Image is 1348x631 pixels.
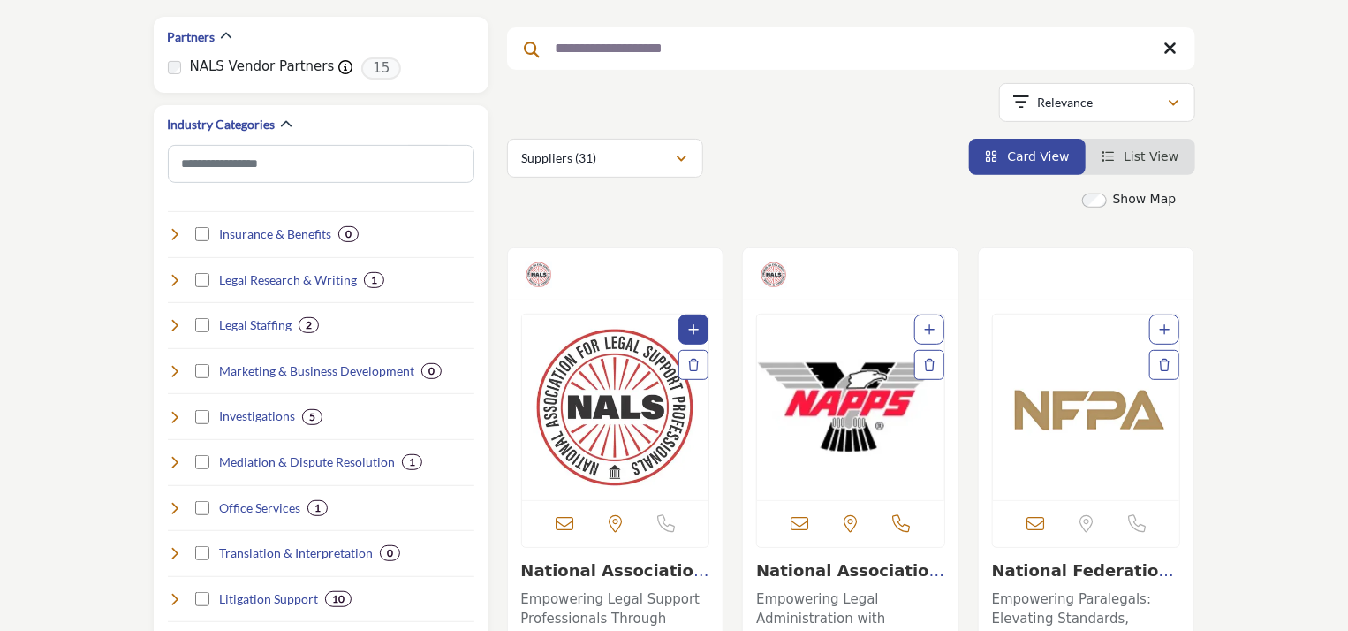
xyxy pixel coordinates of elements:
[1037,94,1093,111] p: Relevance
[522,315,709,500] a: Open Listing in new tab
[409,456,415,468] b: 1
[526,262,552,288] img: NALS Vendor Partners Badge Icon
[428,365,435,377] b: 0
[219,225,331,243] h4: Insurance & Benefits: Mitigating risk and attracting talent through benefits
[195,455,209,469] input: Select Mediation & Dispute Resolution checkbox
[219,362,414,380] h4: Marketing & Business Development: Helping law firms grow and attract clients
[992,561,1174,599] a: National Federation ...
[219,271,357,289] h4: Legal Research & Writing: Assisting with legal research and document drafting
[195,227,209,241] input: Select Insurance & Benefits checkbox
[522,149,597,167] p: Suppliers (31)
[985,149,1070,163] a: View Card
[521,561,710,581] h3: National Association for Legal Support Professionals
[756,561,945,581] h3: National Association of Professional Process Servers (NAPPS)
[924,323,935,337] a: Add To List
[219,499,300,517] h4: Office Services: Products and services for the law office environment
[302,409,322,425] div: 5 Results For Investigations
[219,407,295,425] h4: Investigations: Gathering information and evidence for cases
[345,228,352,240] b: 0
[507,27,1195,70] input: Search Keyword
[992,561,1181,581] h3: National Federation of Paralegal Associations
[688,323,699,337] a: Add To List
[1124,149,1178,163] span: List View
[219,316,292,334] h4: Legal Staffing: Providing personnel to support law firm operations
[387,547,393,559] b: 0
[332,593,345,605] b: 10
[756,561,944,599] a: National Association...
[299,317,319,333] div: 2 Results For Legal Staffing
[364,272,384,288] div: 1 Results For Legal Research & Writing
[993,315,1180,500] a: Open Listing in new tab
[195,546,209,560] input: Select Translation & Interpretation checkbox
[402,454,422,470] div: 1 Results For Mediation & Dispute Resolution
[219,453,395,471] h4: Mediation & Dispute Resolution: Facilitating settlement and resolving conflicts
[380,545,400,561] div: 0 Results For Translation & Interpretation
[1086,139,1195,175] li: List View
[195,364,209,378] input: Select Marketing & Business Development checkbox
[190,57,335,77] label: NALS Vendor Partners
[421,363,442,379] div: 0 Results For Marketing & Business Development
[371,274,377,286] b: 1
[1113,190,1177,209] label: Show Map
[219,590,318,608] h4: Litigation Support: Services to assist during litigation process
[325,591,352,607] div: 10 Results For Litigation Support
[219,544,373,562] h4: Translation & Interpretation: Language services for multilingual legal matters
[361,57,401,80] span: 15
[969,139,1086,175] li: Card View
[195,592,209,606] input: Select Litigation Support checkbox
[522,315,709,500] img: National Association for Legal Support Professionals
[761,262,787,288] img: NALS Vendor Partners Badge Icon
[195,410,209,424] input: Select Investigations checkbox
[1102,149,1179,163] a: View List
[507,139,703,178] button: Suppliers (31)
[757,315,944,500] a: Open Listing in new tab
[1159,323,1170,337] a: Add To List
[757,315,944,500] img: National Association of Professional Process Servers (NAPPS)
[168,28,216,46] h2: Partners
[1007,149,1069,163] span: Card View
[309,411,315,423] b: 5
[999,83,1195,122] button: Relevance
[306,319,312,331] b: 2
[195,318,209,332] input: Select Legal Staffing checkbox
[307,500,328,516] div: 1 Results For Office Services
[168,116,276,133] h2: Industry Categories
[195,501,209,515] input: Select Office Services checkbox
[314,502,321,514] b: 1
[168,145,474,183] input: Search Category
[993,315,1180,500] img: National Federation of Paralegal Associations
[521,561,709,599] a: National Association...
[168,61,181,74] input: NALS Vendor Partners checkbox
[338,226,359,242] div: 0 Results For Insurance & Benefits
[195,273,209,287] input: Select Legal Research & Writing checkbox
